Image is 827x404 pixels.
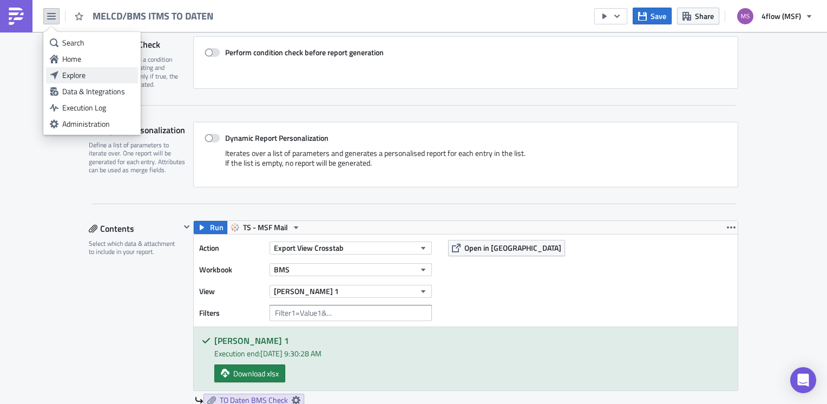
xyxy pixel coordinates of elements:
div: Define a list of parameters to iterate over. One report will be generated for each entry. Attribu... [89,141,186,174]
div: Data & Integrations [62,86,134,97]
div: Iterates over a list of parameters and generates a personalised report for each entry in the list... [205,148,727,176]
div: Execution end: [DATE] 9:30:28 AM [214,348,730,359]
button: TS - MSF Mail [227,221,304,234]
span: Save [651,10,666,22]
div: Search [62,37,134,48]
span: Export View Crosstab [274,242,344,253]
label: Filters [199,305,264,321]
img: PushMetrics [8,8,25,25]
button: [PERSON_NAME] 1 [270,285,432,298]
button: BMS [270,263,432,276]
span: Download xlsx [233,368,279,379]
button: Export View Crosstab [270,242,432,255]
button: Open in [GEOGRAPHIC_DATA] [448,240,565,256]
div: Condition Check [89,36,193,53]
span: MELCD/BMS ITMS TO DATEN [93,10,214,22]
div: Open Intercom Messenger [790,367,816,393]
span: Share [695,10,714,22]
strong: Perform condition check before report generation [225,47,384,58]
div: Explore [62,70,134,81]
label: View [199,283,264,299]
div: Contents [89,220,180,237]
button: Share [677,8,719,24]
span: 4flow (MSF) [762,10,801,22]
span: Open in [GEOGRAPHIC_DATA] [464,242,561,253]
div: Select which data & attachment to include in your report. [89,239,180,256]
span: [PERSON_NAME] 1 [274,285,339,297]
div: Home [62,54,134,64]
span: TS - MSF Mail [243,221,288,234]
div: Report Personalization [89,122,193,138]
button: 4flow (MSF) [731,4,819,28]
span: Run [210,221,224,234]
input: Filter1=Value1&... [270,305,432,321]
img: Avatar [736,7,754,25]
span: BMS [274,264,290,275]
div: Execution Log [62,102,134,113]
button: Save [633,8,672,24]
strong: Dynamic Report Personalization [225,132,329,144]
h5: [PERSON_NAME] 1 [214,336,730,345]
label: Action [199,240,264,256]
button: Run [194,221,227,234]
a: Download xlsx [214,364,285,382]
label: Workbook [199,262,264,278]
button: Hide content [180,220,193,233]
div: Administration [62,119,134,129]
